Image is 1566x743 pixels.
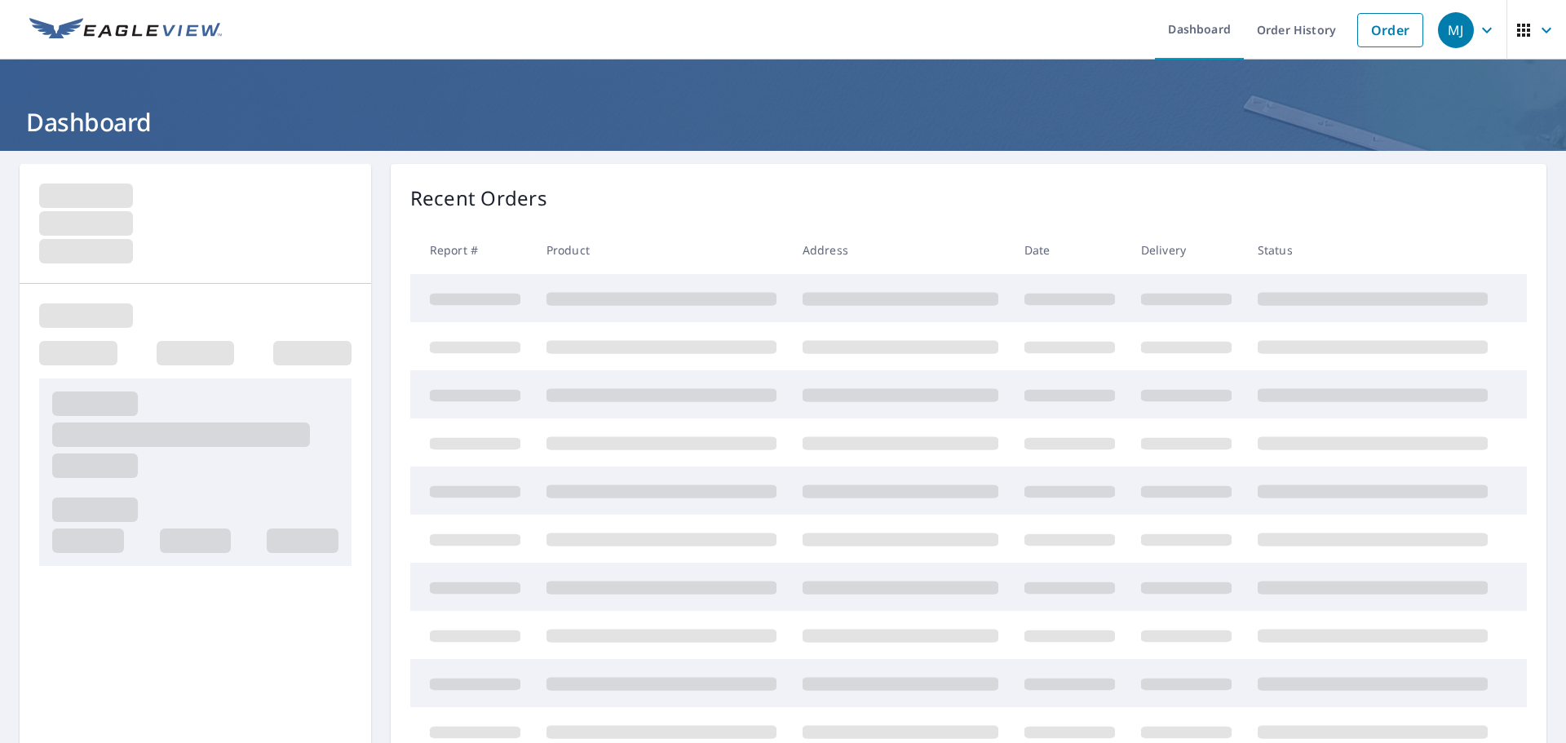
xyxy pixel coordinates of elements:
[410,226,533,274] th: Report #
[20,105,1546,139] h1: Dashboard
[29,18,222,42] img: EV Logo
[790,226,1011,274] th: Address
[1245,226,1501,274] th: Status
[1438,12,1474,48] div: MJ
[533,226,790,274] th: Product
[1011,226,1128,274] th: Date
[410,184,547,213] p: Recent Orders
[1128,226,1245,274] th: Delivery
[1357,13,1423,47] a: Order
